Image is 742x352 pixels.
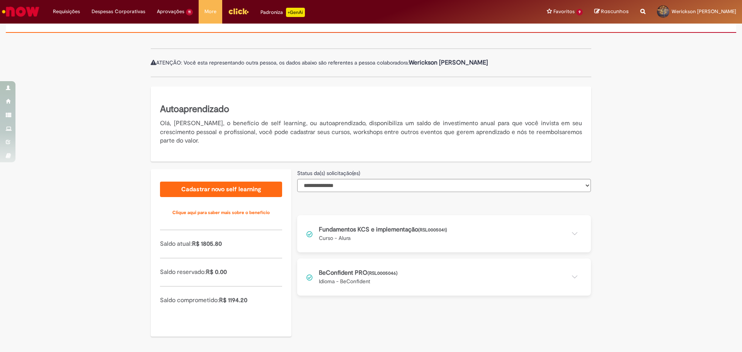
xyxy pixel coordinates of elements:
span: Werickson [PERSON_NAME] [672,8,736,15]
label: Status da(s) solicitação(es) [297,169,360,177]
a: Cadastrar novo self learning [160,182,282,197]
span: 11 [186,9,193,15]
a: Rascunhos [594,8,629,15]
span: Requisições [53,8,80,15]
span: R$ 1805.80 [192,240,222,248]
img: click_logo_yellow_360x200.png [228,5,249,17]
img: ServiceNow [1,4,41,19]
p: Saldo comprometido: [160,296,282,305]
span: Despesas Corporativas [92,8,145,15]
b: Werickson [PERSON_NAME] [409,59,488,66]
span: R$ 1194.20 [219,296,247,304]
div: Padroniza [260,8,305,17]
h5: Autoaprendizado [160,103,582,116]
span: R$ 0.00 [206,268,227,276]
a: Clique aqui para saber mais sobre o benefício [160,205,282,220]
span: 9 [576,9,583,15]
span: More [204,8,216,15]
p: Saldo atual: [160,240,282,248]
span: Favoritos [553,8,575,15]
span: Aprovações [157,8,184,15]
p: Olá, [PERSON_NAME], o benefício de self learning, ou autoaprendizado, disponibiliza um saldo de i... [160,119,582,146]
p: +GenAi [286,8,305,17]
p: Saldo reservado: [160,268,282,277]
span: Rascunhos [601,8,629,15]
div: ATENÇÃO: Você esta representando outra pessoa, os dados abaixo são referentes a pessoa colaboradora: [151,48,591,77]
